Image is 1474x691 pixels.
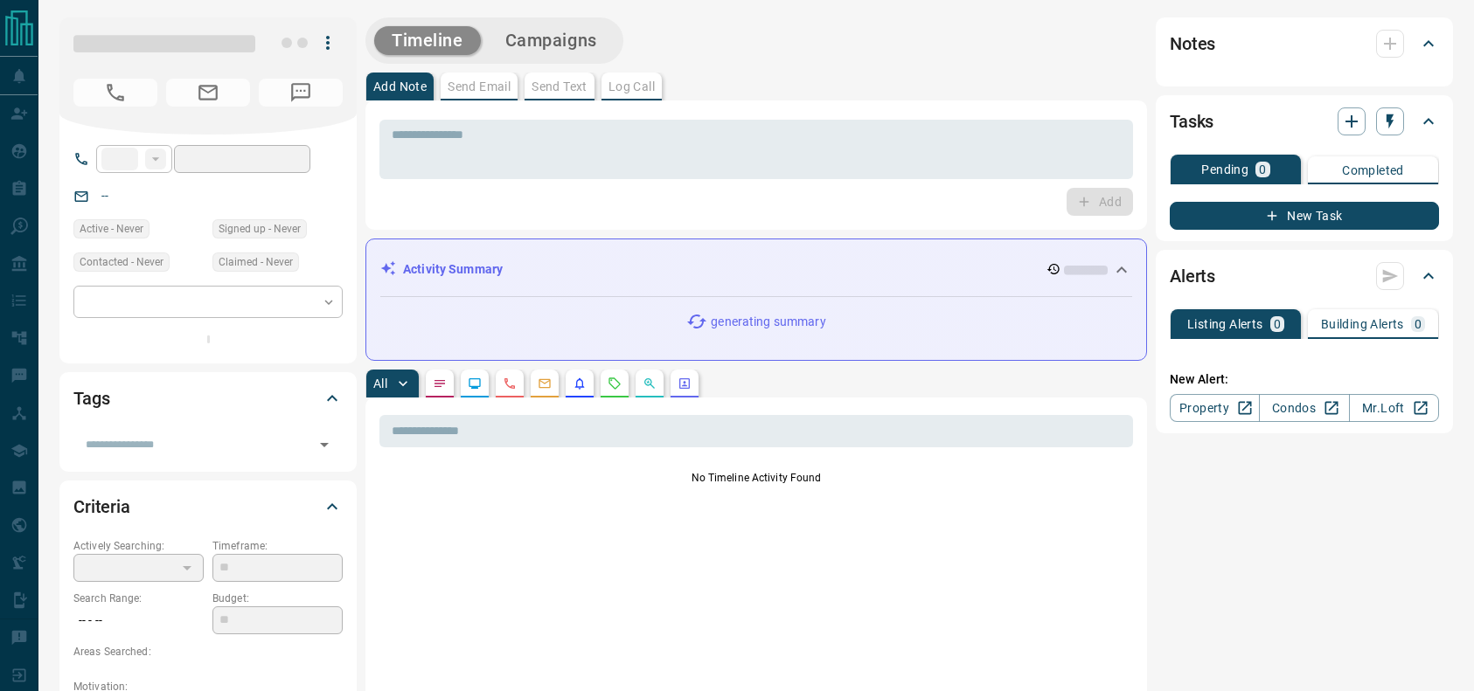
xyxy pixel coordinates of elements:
svg: Notes [433,377,447,390]
p: Activity Summary [403,260,503,279]
svg: Lead Browsing Activity [468,377,482,390]
p: Building Alerts [1321,318,1404,330]
span: Contacted - Never [80,253,163,271]
p: Completed [1342,164,1404,176]
a: Property [1170,394,1260,422]
h2: Tasks [1170,107,1213,135]
p: Add Note [373,80,427,93]
a: Condos [1259,394,1349,422]
a: -- [101,189,108,203]
button: New Task [1170,202,1439,230]
p: 0 [1274,318,1281,330]
span: Claimed - Never [219,253,293,271]
svg: Listing Alerts [573,377,587,390]
p: Budget: [212,591,343,606]
span: No Email [166,79,250,107]
button: Timeline [374,26,481,55]
svg: Opportunities [643,377,657,390]
p: 0 [1259,163,1266,176]
svg: Requests [608,377,622,390]
div: Tasks [1170,100,1439,142]
span: Active - Never [80,220,143,238]
div: Tags [73,377,343,419]
span: No Number [73,79,157,107]
div: Activity Summary [380,253,1132,286]
p: Areas Searched: [73,644,343,660]
h2: Notes [1170,30,1215,58]
p: -- - -- [73,606,204,635]
div: Alerts [1170,255,1439,297]
div: Criteria [73,486,343,528]
h2: Tags [73,384,109,412]
p: Pending [1201,163,1248,176]
p: generating summary [711,313,825,331]
p: Timeframe: [212,538,343,554]
p: New Alert: [1170,370,1439,389]
p: All [373,377,387,390]
p: No Timeline Activity Found [379,470,1133,486]
button: Campaigns [488,26,615,55]
svg: Emails [538,377,552,390]
p: Listing Alerts [1187,318,1263,330]
span: Signed up - Never [219,220,301,238]
h2: Criteria [73,493,130,521]
svg: Agent Actions [678,377,692,390]
button: Open [312,432,337,457]
div: Notes [1170,23,1439,65]
span: No Number [259,79,343,107]
a: Mr.Loft [1349,394,1439,422]
p: Actively Searching: [73,538,204,554]
h2: Alerts [1170,262,1215,290]
p: 0 [1415,318,1422,330]
svg: Calls [503,377,517,390]
p: Search Range: [73,591,204,606]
